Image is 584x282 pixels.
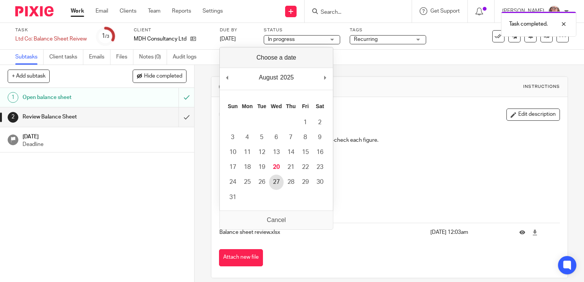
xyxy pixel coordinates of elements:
abbr: Saturday [316,103,324,109]
div: 2025 [279,72,295,83]
button: Next Month [321,72,329,83]
button: 1 [298,115,313,130]
abbr: Friday [302,103,309,109]
button: + Add subtask [8,70,50,83]
button: 3 [225,130,240,145]
button: 2 [313,115,327,130]
span: Hide completed [144,73,182,79]
div: Instructions [523,84,560,90]
p: If issues please raise [219,152,560,160]
button: 9 [313,130,327,145]
a: Download [532,229,538,236]
abbr: Wednesday [271,103,282,109]
button: 13 [269,145,284,160]
button: 30 [313,175,327,190]
div: 2 [219,81,231,93]
a: Work [71,7,84,15]
a: Files [116,50,133,65]
label: Client [134,27,210,33]
div: 1 [102,32,109,41]
small: /3 [105,34,109,39]
abbr: Thursday [286,103,295,109]
p: Description [219,112,253,118]
h1: Review Balance Sheet [23,111,122,123]
label: Status [264,27,340,33]
img: Pixie [15,6,54,16]
button: 23 [313,160,327,175]
span: [DATE] [220,36,236,42]
button: 6 [269,130,284,145]
button: 18 [240,160,255,175]
button: 29 [298,175,313,190]
button: 17 [225,160,240,175]
p: [DATE] 12:03am [430,229,508,236]
p: Task completed. [509,20,548,28]
p: Balance sheet review.xlsx [219,229,426,236]
button: 15 [298,145,313,160]
button: 21 [284,160,298,175]
span: Attachments [219,214,256,218]
button: 7 [284,130,298,145]
p: MDH Consultancy Ltd [134,35,187,43]
button: 12 [255,145,269,160]
a: Email [96,7,108,15]
a: Clients [120,7,136,15]
a: Reports [172,7,191,15]
div: Ltd Co: Balance Sheet Reivew [15,35,87,43]
button: 8 [298,130,313,145]
button: 25 [240,175,255,190]
button: Hide completed [133,70,187,83]
button: 31 [225,190,240,205]
button: 28 [284,175,298,190]
button: Attach new file [219,249,263,266]
button: 11 [240,145,255,160]
abbr: Sunday [228,103,238,109]
button: 10 [225,145,240,160]
a: Notes (0) [139,50,167,65]
h1: Open balance sheet [23,92,122,103]
span: Recurring [354,37,378,42]
a: Settings [203,7,223,15]
label: Task [15,27,87,33]
label: Due by [220,27,254,33]
p: Deadline [23,141,187,148]
button: 24 [225,175,240,190]
button: 22 [298,160,313,175]
abbr: Monday [242,103,253,109]
a: Audit logs [173,50,202,65]
p: Attached to this task [219,175,560,183]
button: 14 [284,145,298,160]
a: Subtasks [15,50,44,65]
button: Previous Month [224,72,231,83]
button: Edit description [506,109,560,121]
button: 5 [255,130,269,145]
div: 1 [8,92,18,103]
button: 4 [240,130,255,145]
button: 20 [269,160,284,175]
p: Review the balance sheet line by line and sense-check each figure. [219,129,560,144]
div: 2 [8,112,18,123]
a: Client tasks [49,50,83,65]
h1: [DATE] [23,131,187,141]
button: 16 [313,145,327,160]
p: Export the balance sheet to a pdf [219,167,560,175]
button: 27 [269,175,284,190]
button: 19 [255,160,269,175]
div: August [258,72,279,83]
abbr: Tuesday [257,103,266,109]
a: Emails [89,50,110,65]
img: Louise.jpg [548,5,560,18]
span: In progress [268,37,295,42]
button: 26 [255,175,269,190]
a: Team [148,7,161,15]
